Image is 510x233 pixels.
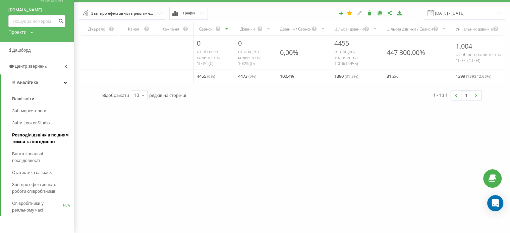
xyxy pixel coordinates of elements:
div: scrollable content [81,22,503,83]
a: Звіти Looker Studio [12,117,74,129]
a: Аналiтика [1,74,74,91]
div: Open Intercom Messenger [487,195,503,211]
a: [DOMAIN_NAME] [8,7,65,13]
span: Центр звернень [15,64,47,69]
div: Сеанси [197,26,215,32]
span: Співробітники у реальному часі [12,200,63,214]
a: Звіт маркетолога [12,105,74,117]
span: Розподіл дзвінків по дням тижня та погодинно [12,132,70,145]
span: 100.4 % [280,72,294,80]
a: Ваші звіти [12,93,74,105]
span: ( 31.2 %) [345,73,358,79]
a: Розподіл дзвінків по дням тижня та погодинно [12,129,74,148]
span: 1.004 [456,42,472,51]
div: Джерело [85,26,109,32]
div: Дзвінки / Сеанси [280,26,311,32]
span: ( 0 %) [248,73,256,79]
span: Звіт маркетолога [12,108,46,114]
span: ( 0 %) [207,73,215,79]
div: Унікальних дзвінків [456,26,493,32]
span: Ваші звіти [12,96,35,102]
i: Редагувати звіт [357,10,362,15]
span: от общего количества 100% ( 1.004 ) [456,51,501,63]
div: Дзвінки [238,26,257,32]
span: ( 139342.63 %) [466,73,491,79]
input: Пошук за номером [8,15,65,27]
i: Поділитися налаштуваннями звіту [387,10,393,15]
span: рядків на сторінці [149,92,186,98]
div: Канал [124,26,144,32]
div: Цільові дзвінки / Сеанси [387,26,433,32]
span: от общего количества 100% ( 0 ) [197,48,220,66]
i: Завантажити звіт [397,10,403,15]
span: 4473 [238,72,256,80]
span: 0 [197,39,201,48]
div: Цільові дзвінки [334,26,364,32]
a: Звіт про ефективність роботи співробітників [12,179,74,197]
button: Графік [169,7,208,20]
span: Багатоканальні послідовності [12,151,70,164]
span: Статистика callback [12,169,52,176]
i: Видалити звіт [367,10,373,15]
a: 1 [461,91,471,100]
i: Копіювати звіт [377,10,383,15]
div: 10 [134,92,139,99]
span: Звіт про ефективність роботи співробітників [12,181,70,195]
a: Статистика callback [12,167,74,179]
span: 31.2 % [387,72,398,80]
span: 4455 [334,39,349,48]
span: 1399 [456,72,491,80]
span: 1390 [334,72,358,80]
a: Співробітники у реальному часіNEW [12,197,74,216]
span: от общего количества 100% ( 0 ) [238,48,262,66]
span: Аналiтика [17,80,38,85]
div: Проекти [8,29,26,36]
span: Звіти Looker Studio [12,120,50,126]
div: 447 300,00% [387,48,425,57]
span: 0 [238,39,242,48]
div: Звіт про ефективність рекламних кампаній [91,10,154,17]
div: 1 - 1 з 1 [433,92,448,98]
div: 0,00% [280,48,298,57]
span: от общего количества 100% ( 4455 ) [334,48,358,66]
span: 4455 [197,72,215,80]
span: Графік [183,11,195,15]
span: Відображати [102,92,129,98]
span: Дашборд [12,48,31,53]
i: Створити звіт [339,11,343,15]
div: Кампанія [159,26,183,32]
a: Багатоканальні послідовності [12,148,74,167]
i: Цей звіт буде завантажено першим при відкритті Аналітики. Ви можете призначити будь-який інший ва... [347,10,352,15]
